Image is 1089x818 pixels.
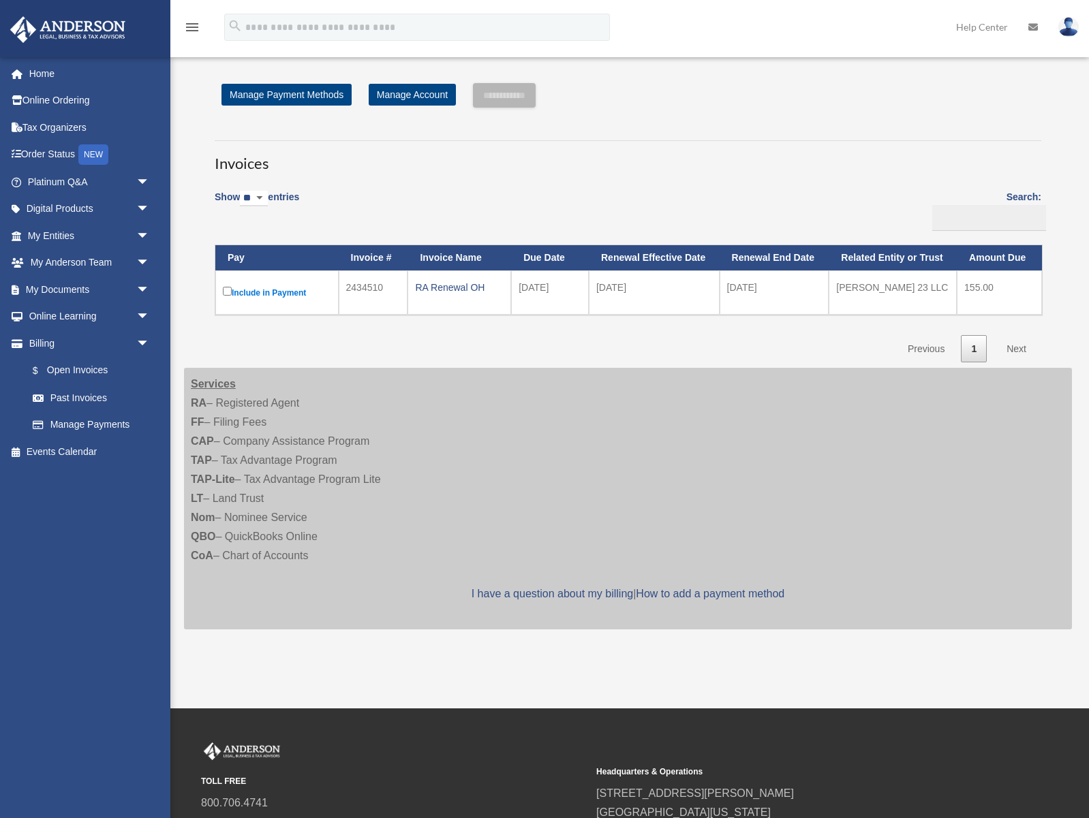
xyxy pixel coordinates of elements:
a: Online Ordering [10,87,170,114]
label: Search: [927,189,1041,231]
a: Digital Productsarrow_drop_down [10,195,170,223]
td: 2434510 [339,270,408,315]
strong: QBO [191,531,215,542]
label: Include in Payment [223,284,331,301]
a: My Entitiesarrow_drop_down [10,222,170,249]
span: arrow_drop_down [136,303,164,331]
a: Manage Account [369,84,456,106]
a: Manage Payments [19,411,164,439]
span: arrow_drop_down [136,330,164,358]
a: Tax Organizers [10,114,170,141]
strong: RA [191,397,206,409]
strong: Services [191,378,236,390]
div: RA Renewal OH [415,278,504,297]
a: I have a question about my billing [472,588,633,599]
td: [DATE] [589,270,720,315]
p: | [191,584,1065,603]
strong: TAP-Lite [191,473,235,485]
span: arrow_drop_down [136,195,164,223]
a: Next [996,335,1037,363]
a: menu [184,24,200,35]
th: Amount Due: activate to sort column ascending [957,245,1042,270]
a: My Documentsarrow_drop_down [10,276,170,303]
strong: CAP [191,435,214,447]
th: Renewal Effective Date: activate to sort column ascending [589,245,720,270]
a: Past Invoices [19,384,164,411]
a: Order StatusNEW [10,141,170,169]
div: NEW [78,144,108,165]
label: Show entries [215,189,299,220]
a: My Anderson Teamarrow_drop_down [10,249,170,277]
a: [GEOGRAPHIC_DATA][US_STATE] [596,806,771,818]
th: Related Entity or Trust: activate to sort column ascending [829,245,957,270]
strong: LT [191,492,203,504]
th: Pay: activate to sort column descending [215,245,339,270]
img: Anderson Advisors Platinum Portal [6,16,129,43]
img: Anderson Advisors Platinum Portal [201,742,283,760]
a: Billingarrow_drop_down [10,330,164,357]
a: Previous [898,335,955,363]
input: Search: [932,205,1046,231]
span: arrow_drop_down [136,168,164,196]
th: Due Date: activate to sort column ascending [511,245,589,270]
a: 1 [961,335,987,363]
td: [PERSON_NAME] 23 LLC [829,270,957,315]
a: Manage Payment Methods [221,84,352,106]
th: Invoice #: activate to sort column ascending [339,245,408,270]
td: 155.00 [957,270,1042,315]
small: Headquarters & Operations [596,765,982,779]
th: Invoice Name: activate to sort column ascending [408,245,511,270]
td: [DATE] [720,270,829,315]
a: [STREET_ADDRESS][PERSON_NAME] [596,787,794,799]
a: Online Learningarrow_drop_down [10,303,170,330]
i: search [228,18,243,33]
a: Events Calendar [10,438,170,465]
span: arrow_drop_down [136,222,164,250]
strong: Nom [191,512,215,523]
span: arrow_drop_down [136,276,164,304]
th: Renewal End Date: activate to sort column ascending [720,245,829,270]
i: menu [184,19,200,35]
strong: TAP [191,454,212,466]
a: Home [10,60,170,87]
a: How to add a payment method [636,588,784,599]
span: arrow_drop_down [136,249,164,277]
div: – Registered Agent – Filing Fees – Company Assistance Program – Tax Advantage Program – Tax Advan... [184,368,1072,629]
small: TOLL FREE [201,774,587,789]
img: User Pic [1058,17,1079,37]
span: $ [40,362,47,379]
strong: FF [191,416,204,428]
input: Include in Payment [223,287,232,296]
a: 800.706.4741 [201,797,268,808]
h3: Invoices [215,140,1041,174]
strong: CoA [191,550,213,561]
td: [DATE] [511,270,589,315]
select: Showentries [240,191,268,206]
a: Platinum Q&Aarrow_drop_down [10,168,170,195]
a: $Open Invoices [19,357,157,385]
